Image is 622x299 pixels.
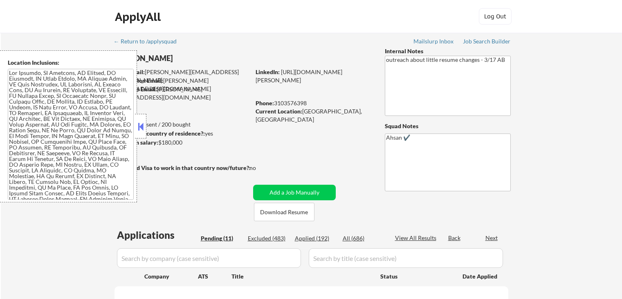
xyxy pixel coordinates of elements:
[256,68,280,75] strong: LinkedIn:
[463,39,511,44] div: Job Search Builder
[254,203,314,221] button: Download Resume
[115,77,250,93] div: [PERSON_NAME][EMAIL_ADDRESS][DOMAIN_NAME]
[115,10,163,24] div: ApplyAll
[463,272,498,281] div: Date Applied
[248,234,289,242] div: Excluded (483)
[256,68,342,84] a: [URL][DOMAIN_NAME][PERSON_NAME]
[201,234,242,242] div: Pending (11)
[385,47,511,55] div: Internal Notes
[115,85,250,101] div: [PERSON_NAME][EMAIL_ADDRESS][DOMAIN_NAME]
[115,68,250,84] div: [PERSON_NAME][EMAIL_ADDRESS][DOMAIN_NAME]
[485,234,498,242] div: Next
[249,164,273,172] div: no
[117,230,198,240] div: Applications
[253,185,336,200] button: Add a Job Manually
[114,39,184,44] div: ← Return to /applysquad
[115,164,251,171] strong: Will need Visa to work in that country now/future?:
[198,272,231,281] div: ATS
[256,100,274,106] strong: Phone:
[115,53,283,63] div: [PERSON_NAME]
[256,99,371,107] div: 3103576398
[144,272,198,281] div: Company
[114,38,184,46] a: ← Return to /applysquad
[117,248,301,268] input: Search by company (case sensitive)
[114,138,250,147] div: $180,000
[380,269,451,283] div: Status
[385,122,511,130] div: Squad Notes
[8,59,134,67] div: Location Inclusions:
[295,234,336,242] div: Applied (192)
[413,38,454,46] a: Mailslurp Inbox
[114,120,250,129] div: 192 sent / 200 bought
[395,234,439,242] div: View All Results
[479,8,512,25] button: Log Out
[114,129,248,138] div: yes
[448,234,461,242] div: Back
[463,38,511,46] a: Job Search Builder
[231,272,373,281] div: Title
[309,248,503,268] input: Search by title (case sensitive)
[343,234,384,242] div: All (686)
[413,39,454,44] div: Mailslurp Inbox
[256,107,371,123] div: [GEOGRAPHIC_DATA], [GEOGRAPHIC_DATA]
[256,108,302,115] strong: Current Location:
[114,130,205,137] strong: Can work in country of residence?:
